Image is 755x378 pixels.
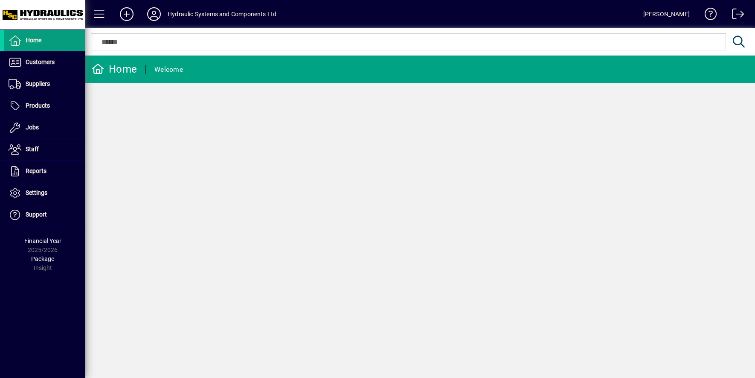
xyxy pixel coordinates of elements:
[26,80,50,87] span: Suppliers
[4,204,85,226] a: Support
[113,6,140,22] button: Add
[698,2,717,29] a: Knowledge Base
[4,182,85,204] a: Settings
[92,62,137,76] div: Home
[4,161,85,182] a: Reports
[4,139,85,160] a: Staff
[26,124,39,131] span: Jobs
[31,255,54,262] span: Package
[726,2,744,29] a: Logout
[26,189,47,196] span: Settings
[168,7,276,21] div: Hydraulic Systems and Components Ltd
[24,237,61,244] span: Financial Year
[26,59,55,65] span: Customers
[4,95,85,117] a: Products
[26,167,46,174] span: Reports
[26,102,50,109] span: Products
[26,211,47,218] span: Support
[4,52,85,73] a: Customers
[26,146,39,152] span: Staff
[140,6,168,22] button: Profile
[154,63,183,76] div: Welcome
[26,37,41,44] span: Home
[4,73,85,95] a: Suppliers
[4,117,85,138] a: Jobs
[643,7,690,21] div: [PERSON_NAME]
